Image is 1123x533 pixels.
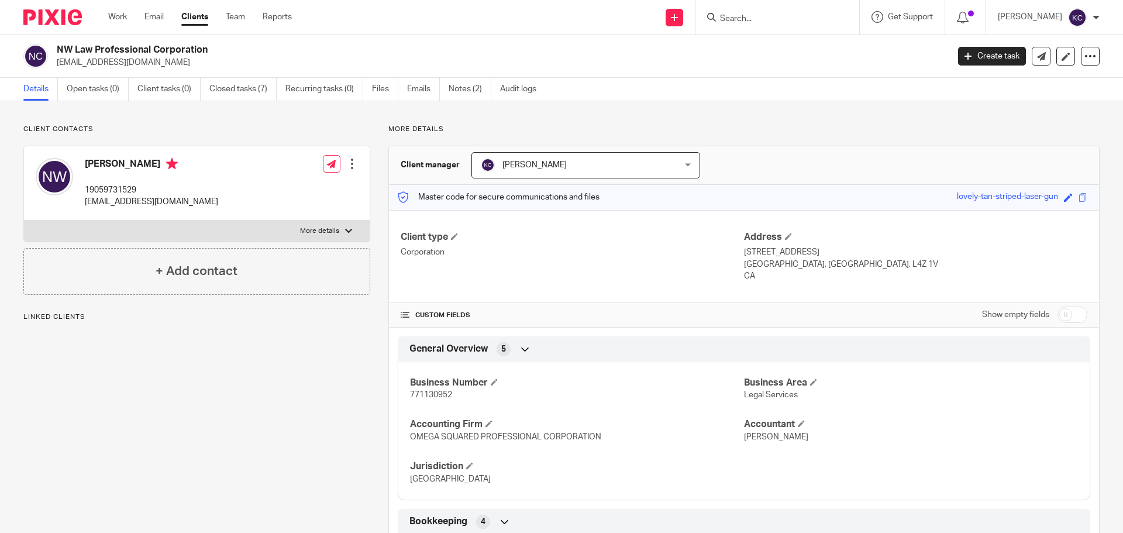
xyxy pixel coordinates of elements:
a: Audit logs [500,78,545,101]
h4: Accountant [744,418,1078,431]
p: Master code for secure communications and files [398,191,600,203]
img: svg%3E [1068,8,1087,27]
span: [PERSON_NAME] [502,161,567,169]
p: Linked clients [23,312,370,322]
p: Client contacts [23,125,370,134]
img: Pixie [23,9,82,25]
a: Details [23,78,58,101]
h4: Jurisdiction [410,460,744,473]
h4: Accounting Firm [410,418,744,431]
p: 19059731529 [85,184,218,196]
h4: Business Area [744,377,1078,389]
p: Corporation [401,246,744,258]
i: Primary [166,158,178,170]
h3: Client manager [401,159,460,171]
p: [PERSON_NAME] [998,11,1062,23]
span: Get Support [888,13,933,21]
p: More details [388,125,1100,134]
h4: [PERSON_NAME] [85,158,218,173]
a: Work [108,11,127,23]
a: Closed tasks (7) [209,78,277,101]
a: Open tasks (0) [67,78,129,101]
a: Create task [958,47,1026,66]
span: 771130952 [410,391,452,399]
span: Bookkeeping [409,515,467,528]
input: Search [719,14,824,25]
p: [EMAIL_ADDRESS][DOMAIN_NAME] [85,196,218,208]
a: Team [226,11,245,23]
span: 4 [481,516,485,528]
h4: + Add contact [156,262,237,280]
h4: Business Number [410,377,744,389]
p: [EMAIL_ADDRESS][DOMAIN_NAME] [57,57,941,68]
a: Recurring tasks (0) [285,78,363,101]
a: Reports [263,11,292,23]
span: Legal Services [744,391,798,399]
img: svg%3E [481,158,495,172]
a: Client tasks (0) [137,78,201,101]
h4: CUSTOM FIELDS [401,311,744,320]
p: More details [300,226,339,236]
h2: NW Law Professional Corporation [57,44,764,56]
div: lovely-tan-striped-laser-gun [957,191,1058,204]
span: OMEGA SQUARED PROFESSIONAL CORPORATION [410,433,601,441]
h4: Client type [401,231,744,243]
span: [GEOGRAPHIC_DATA] [410,475,491,483]
img: svg%3E [36,158,73,195]
span: 5 [501,343,506,355]
h4: Address [744,231,1087,243]
a: Notes (2) [449,78,491,101]
label: Show empty fields [982,309,1049,321]
a: Email [144,11,164,23]
p: CA [744,270,1087,282]
p: [GEOGRAPHIC_DATA], [GEOGRAPHIC_DATA], L4Z 1V [744,259,1087,270]
a: Clients [181,11,208,23]
img: svg%3E [23,44,48,68]
a: Files [372,78,398,101]
span: General Overview [409,343,488,355]
span: [PERSON_NAME] [744,433,808,441]
p: [STREET_ADDRESS] [744,246,1087,258]
a: Emails [407,78,440,101]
